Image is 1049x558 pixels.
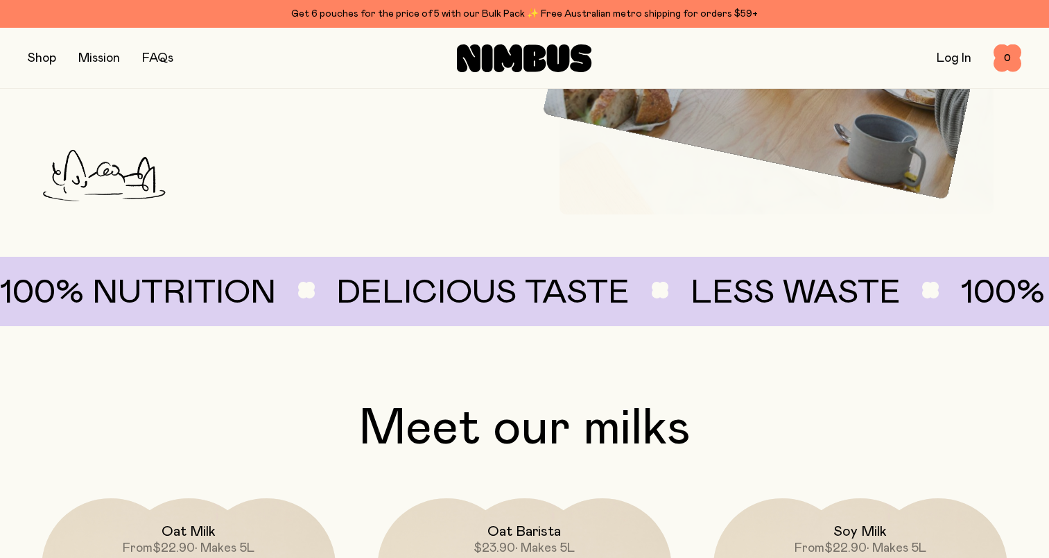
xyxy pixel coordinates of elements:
span: From [795,542,824,555]
h2: Oat Barista [487,523,561,540]
button: 0 [994,44,1021,72]
h2: Oat Milk [162,523,216,540]
span: $22.90 [824,542,867,555]
span: $22.90 [153,542,195,555]
span: • Makes 5L [867,542,926,555]
span: From [123,542,153,555]
span: • Makes 5L [515,542,575,555]
span: Less Waste [691,276,961,310]
div: Get 6 pouches for the price of 5 with our Bulk Pack ✨ Free Australian metro shipping for orders $59+ [28,6,1021,22]
a: Mission [78,52,120,65]
h2: Meet our milks [28,404,1021,454]
span: Delicious taste [336,276,690,310]
span: • Makes 5L [195,542,254,555]
span: $23.90 [474,542,515,555]
a: FAQs [142,52,173,65]
a: Log In [937,52,971,65]
h2: Soy Milk [833,523,887,540]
